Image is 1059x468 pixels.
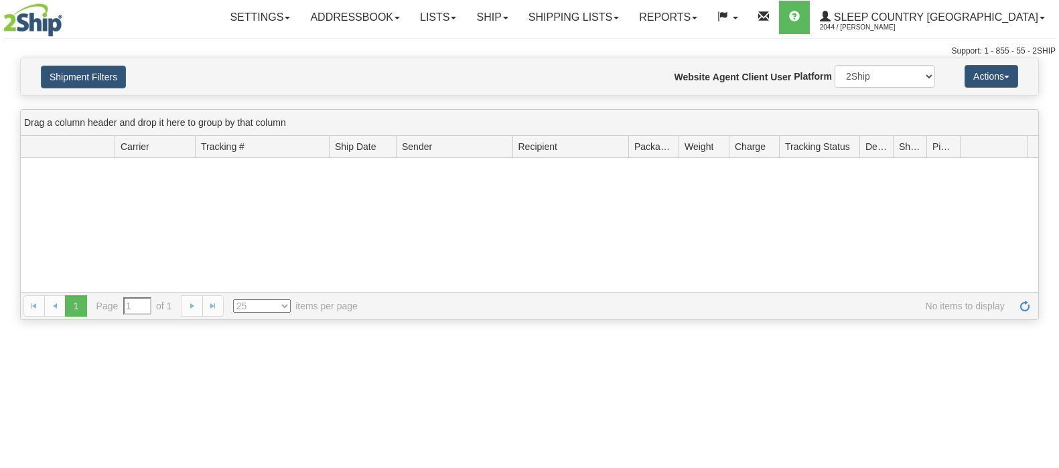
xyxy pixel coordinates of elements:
button: Actions [965,65,1018,88]
span: Sender [402,140,432,153]
a: Reports [629,1,707,34]
span: Delivery Status [865,140,888,153]
label: Website [675,70,710,84]
span: Packages [634,140,673,153]
a: Refresh [1014,295,1036,317]
span: No items to display [376,299,1005,313]
span: Shipment Issues [899,140,921,153]
span: Pickup Status [932,140,955,153]
a: Shipping lists [518,1,629,34]
img: logo2044.jpg [3,3,62,37]
span: 2044 / [PERSON_NAME] [820,21,920,34]
span: Weight [685,140,713,153]
span: items per page [233,299,358,313]
span: Carrier [121,140,149,153]
span: Charge [735,140,766,153]
div: Support: 1 - 855 - 55 - 2SHIP [3,46,1056,57]
a: Addressbook [300,1,410,34]
label: Platform [794,70,832,83]
a: Sleep Country [GEOGRAPHIC_DATA] 2044 / [PERSON_NAME] [810,1,1055,34]
span: Recipient [518,140,557,153]
span: Page of 1 [96,297,172,315]
span: Tracking # [201,140,244,153]
label: User [770,70,791,84]
span: Sleep Country [GEOGRAPHIC_DATA] [831,11,1038,23]
span: Ship Date [335,140,376,153]
label: Client [742,70,768,84]
a: Ship [466,1,518,34]
div: grid grouping header [21,110,1038,136]
span: 1 [65,295,86,317]
label: Agent [713,70,739,84]
span: Tracking Status [785,140,850,153]
button: Shipment Filters [41,66,126,88]
a: Lists [410,1,466,34]
a: Settings [220,1,300,34]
